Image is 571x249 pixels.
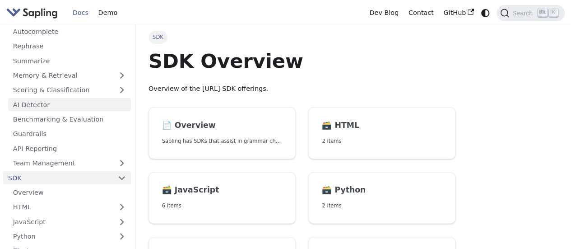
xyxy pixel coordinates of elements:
nav: Breadcrumbs [149,31,456,43]
a: JavaScript [8,215,131,228]
span: SDK [149,31,167,43]
a: Demo [93,6,122,20]
a: AI Detector [8,98,131,111]
h2: Overview [162,121,282,131]
kbd: K [549,9,558,17]
a: API Reporting [8,142,131,155]
a: Guardrails [8,127,131,141]
a: Sapling.ai [6,6,61,19]
a: Overview [8,186,131,199]
a: GitHub [438,6,478,20]
a: 🗃️ JavaScript6 items [149,172,296,224]
p: Sapling has SDKs that assist in grammar checking text for Python and JavaScript, and an HTTP API ... [162,137,282,146]
a: Python [8,230,131,243]
a: Memory & Retrieval [8,69,131,82]
a: 🗃️ HTML2 items [308,107,455,159]
a: HTML [8,201,131,214]
a: SDK [3,171,113,184]
p: 6 items [162,202,282,210]
button: Search (Ctrl+K) [497,5,564,21]
span: Search [509,9,538,17]
img: Sapling.ai [6,6,58,19]
a: Scoring & Classification [8,84,131,97]
a: Benchmarking & Evaluation [8,113,131,126]
a: Summarize [8,54,131,67]
a: Autocomplete [8,25,131,38]
h2: HTML [322,121,442,131]
a: Contact [404,6,439,20]
p: 2 items [322,202,442,210]
p: 2 items [322,137,442,146]
a: 🗃️ Python2 items [308,172,455,224]
h2: Python [322,185,442,195]
a: Docs [68,6,93,20]
h1: SDK Overview [149,49,456,73]
h2: JavaScript [162,185,282,195]
button: Collapse sidebar category 'SDK' [113,171,131,184]
a: Rephrase [8,40,131,53]
a: Team Management [8,157,131,170]
a: 📄️ OverviewSapling has SDKs that assist in grammar checking text for Python and JavaScript, and a... [149,107,296,159]
p: Overview of the [URL] SDK offerings. [149,84,456,94]
a: Dev Blog [364,6,403,20]
button: Switch between dark and light mode (currently system mode) [479,6,492,19]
